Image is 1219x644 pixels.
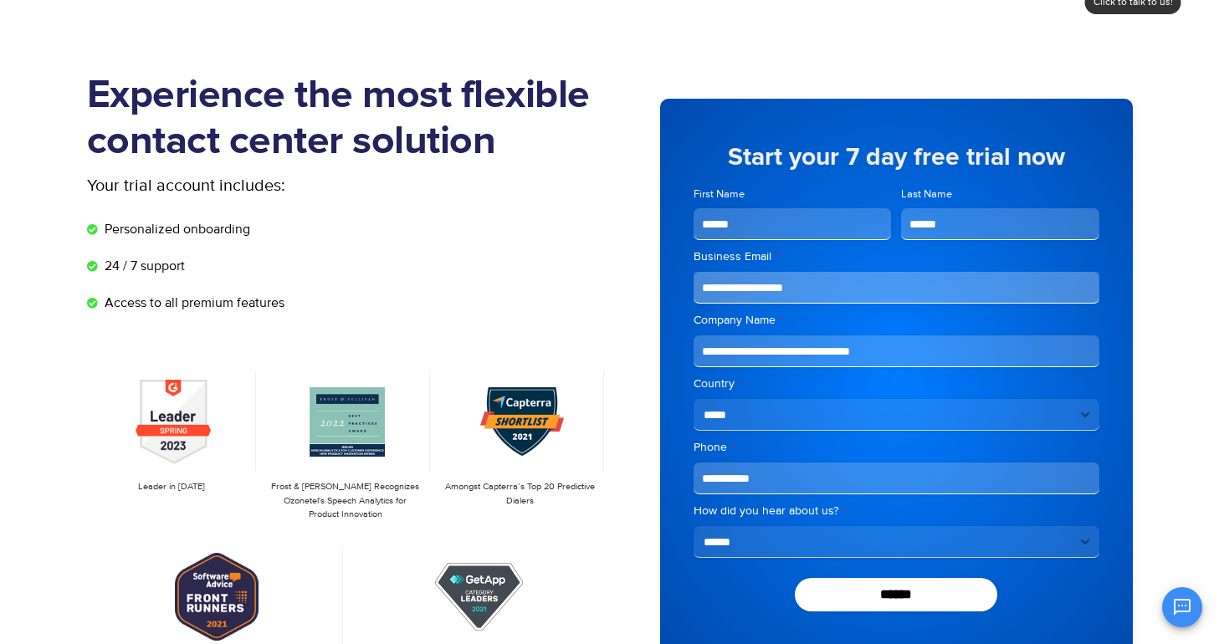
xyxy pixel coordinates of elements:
[694,503,1099,519] label: How did you hear about us?
[100,219,250,239] span: Personalized onboarding
[694,248,1099,265] label: Business Email
[694,376,1099,392] label: Country
[100,293,284,313] span: Access to all premium features
[87,173,484,198] p: Your trial account includes:
[694,145,1099,170] h5: Start your 7 day free trial now
[901,187,1099,202] label: Last Name
[694,439,1099,456] label: Phone
[694,187,892,202] label: First Name
[100,256,185,276] span: 24 / 7 support
[95,480,248,494] p: Leader in [DATE]
[1162,587,1202,627] button: Open chat
[87,73,610,165] h1: Experience the most flexible contact center solution
[269,480,422,522] p: Frost & [PERSON_NAME] Recognizes Ozonetel's Speech Analytics for Product Innovation
[694,312,1099,329] label: Company Name
[443,480,596,508] p: Amongst Capterra’s Top 20 Predictive Dialers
